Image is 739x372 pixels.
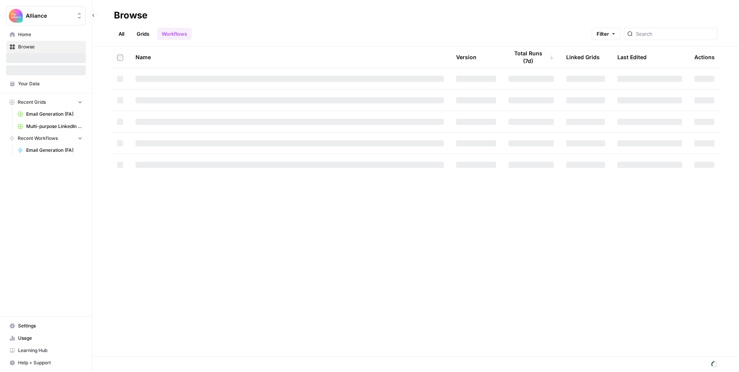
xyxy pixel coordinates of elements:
[636,30,714,38] input: Search
[18,135,58,142] span: Recent Workflows
[18,99,46,106] span: Recent Grids
[18,359,82,366] span: Help + Support
[6,78,86,90] a: Your Data
[508,46,554,68] div: Total Runs (7d)
[18,347,82,354] span: Learning Hub
[6,133,86,144] button: Recent Workflows
[114,9,147,22] div: Browse
[6,357,86,369] button: Help + Support
[157,28,192,40] a: Workflows
[6,332,86,344] a: Usage
[6,6,86,25] button: Workspace: Alliance
[18,43,82,50] span: Browse
[6,28,86,41] a: Home
[6,320,86,332] a: Settings
[694,46,715,68] div: Actions
[18,31,82,38] span: Home
[592,28,621,40] button: Filter
[18,322,82,329] span: Settings
[18,335,82,342] span: Usage
[6,96,86,108] button: Recent Grids
[597,30,609,38] span: Filter
[617,46,647,68] div: Last Edited
[18,80,82,87] span: Your Data
[26,111,82,118] span: Email Generation (FA)
[135,46,444,68] div: Name
[6,344,86,357] a: Learning Hub
[566,46,600,68] div: Linked Grids
[6,41,86,53] a: Browse
[14,144,86,156] a: Email Generation (FA)
[456,46,477,68] div: Version
[9,9,23,23] img: Alliance Logo
[14,120,86,133] a: Multi-purpose LinkedIn Workflow Grid
[26,12,72,20] span: Alliance
[14,108,86,120] a: Email Generation (FA)
[26,123,82,130] span: Multi-purpose LinkedIn Workflow Grid
[26,147,82,154] span: Email Generation (FA)
[114,28,129,40] a: All
[132,28,154,40] a: Grids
